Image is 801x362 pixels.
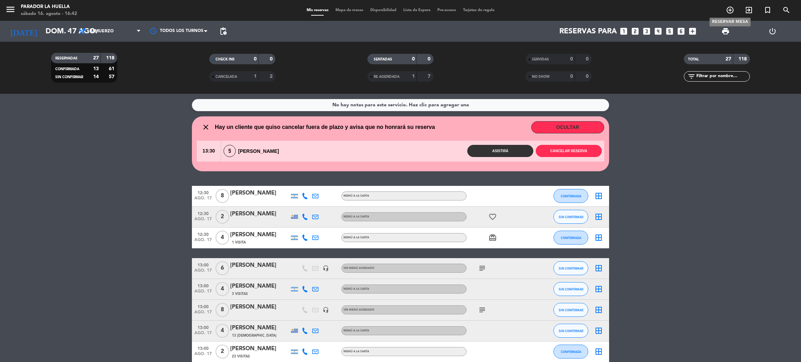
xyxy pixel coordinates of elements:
[428,57,432,61] strong: 0
[109,74,116,79] strong: 57
[194,209,212,217] span: 12:30
[710,18,751,26] div: RESERVAR MESA
[230,209,289,219] div: [PERSON_NAME]
[594,285,603,293] i: border_all
[216,324,229,338] span: 4
[194,323,212,331] span: 13:00
[219,27,227,35] span: pending_actions
[726,6,734,14] i: add_circle_outline
[532,75,550,79] span: NO SHOW
[460,8,498,12] span: Tarjetas de regalo
[553,282,588,296] button: SIN CONFIRMAR
[270,57,274,61] strong: 0
[654,27,663,36] i: looks_4
[194,188,212,196] span: 12:30
[561,194,581,198] span: CONFIRMADA
[559,27,617,36] span: Reservas para
[553,324,588,338] button: SIN CONFIRMAR
[478,264,486,272] i: subject
[194,302,212,310] span: 13:00
[343,350,369,353] span: MENÚ A LA CARTA
[197,141,221,162] span: 13:30
[323,265,329,271] i: headset_mic
[232,354,250,359] span: 23 Visitas
[343,267,374,270] span: Sin menú asignado
[65,27,73,35] i: arrow_drop_down
[412,74,415,79] strong: 1
[303,8,332,12] span: Mis reservas
[553,189,588,203] button: CONFIRMADA
[55,57,78,60] span: RESERVADAS
[194,281,212,289] span: 13:00
[194,344,212,352] span: 13:00
[782,6,791,14] i: search
[216,189,229,203] span: 8
[594,233,603,242] i: border_all
[216,75,237,79] span: CANCELADA
[343,308,374,311] span: Sin menú asignado
[594,327,603,335] i: border_all
[55,75,83,79] span: SIN CONFIRMAR
[768,27,777,35] i: power_settings_new
[216,282,229,296] span: 4
[749,21,796,42] div: LOG OUT
[619,27,628,36] i: looks_one
[488,213,497,221] i: favorite_border
[367,8,400,12] span: Disponibilidad
[343,195,369,197] span: MENÚ A LA CARTA
[343,215,369,218] span: MENÚ A LA CARTA
[216,231,229,245] span: 4
[194,230,212,238] span: 12:30
[216,58,235,61] span: CHECK INS
[194,196,212,204] span: ago. 17
[559,308,583,312] span: SIN CONFIRMAR
[343,236,369,239] span: MENÚ A LA CARTA
[726,57,731,61] strong: 27
[5,24,42,39] i: [DATE]
[21,10,77,17] div: sábado 16. agosto - 16:42
[230,261,289,270] div: [PERSON_NAME]
[194,238,212,246] span: ago. 17
[532,58,549,61] span: SERVIDAS
[467,145,533,157] button: Asistirá
[400,8,434,12] span: Lista de Espera
[559,287,583,291] span: SIN CONFIRMAR
[232,240,246,245] span: 1 Visita
[559,266,583,270] span: SIN CONFIRMAR
[677,27,686,36] i: looks_6
[553,231,588,245] button: CONFIRMADA
[374,75,399,79] span: RE AGENDADA
[232,291,248,297] span: 3 Visitas
[194,289,212,297] span: ago. 17
[216,210,229,224] span: 2
[194,261,212,269] span: 13:00
[570,74,573,79] strong: 0
[194,310,212,318] span: ago. 17
[109,66,116,71] strong: 61
[230,344,289,353] div: [PERSON_NAME]
[738,57,748,61] strong: 118
[531,121,604,133] button: OCULTAR
[216,303,229,317] span: 8
[721,27,730,35] span: print
[594,347,603,356] i: border_all
[194,352,212,360] span: ago. 17
[412,57,415,61] strong: 0
[194,217,212,225] span: ago. 17
[5,4,16,15] i: menu
[434,8,460,12] span: Pre-acceso
[332,101,469,109] div: No hay notas para este servicio. Haz clic para agregar una
[559,215,583,219] span: SIN CONFIRMAR
[594,213,603,221] i: border_all
[745,6,753,14] i: exit_to_app
[93,74,99,79] strong: 14
[553,303,588,317] button: SIN CONFIRMAR
[688,58,699,61] span: TOTAL
[230,323,289,332] div: [PERSON_NAME]
[232,333,276,338] span: 13 [DEMOGRAPHIC_DATA]
[224,145,236,157] span: 5
[428,74,432,79] strong: 7
[594,306,603,314] i: border_all
[230,303,289,312] div: [PERSON_NAME]
[5,4,16,17] button: menu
